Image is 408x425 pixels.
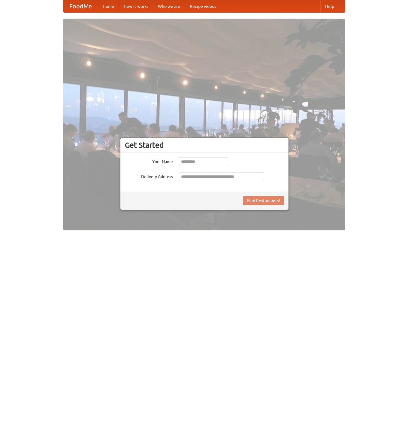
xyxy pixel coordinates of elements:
[125,157,173,165] label: Your Name
[243,196,284,205] button: Find Restaurants!
[320,0,339,12] a: Help
[98,0,119,12] a: Home
[119,0,153,12] a: How it works
[153,0,185,12] a: Who we are
[63,0,98,12] a: FoodMe
[185,0,221,12] a: Recipe videos
[125,141,284,150] h3: Get Started
[125,172,173,180] label: Delivery Address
